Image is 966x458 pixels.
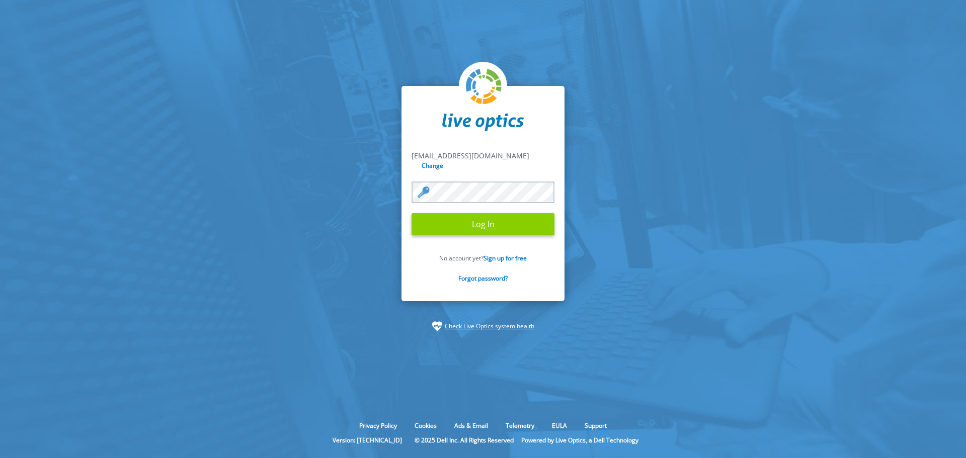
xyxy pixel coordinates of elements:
a: Privacy Policy [352,421,405,430]
a: EULA [544,421,575,430]
a: Check Live Optics system health [445,321,534,331]
a: Telemetry [498,421,542,430]
li: Powered by Live Optics, a Dell Technology [521,436,638,444]
input: Log In [412,213,554,235]
a: Cookies [407,421,444,430]
li: Version: [TECHNICAL_ID] [328,436,407,444]
a: Forgot password? [458,274,508,283]
a: Support [577,421,614,430]
img: status-check-icon.svg [432,321,442,331]
a: Ads & Email [447,421,496,430]
img: liveoptics-logo.svg [466,69,502,105]
input: Change [420,161,446,170]
p: No account yet? [412,254,554,262]
img: liveoptics-word.svg [442,113,524,131]
a: Sign up for free [484,254,527,262]
span: [EMAIL_ADDRESS][DOMAIN_NAME] [412,151,529,160]
li: © 2025 Dell Inc. All Rights Reserved [410,436,519,444]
